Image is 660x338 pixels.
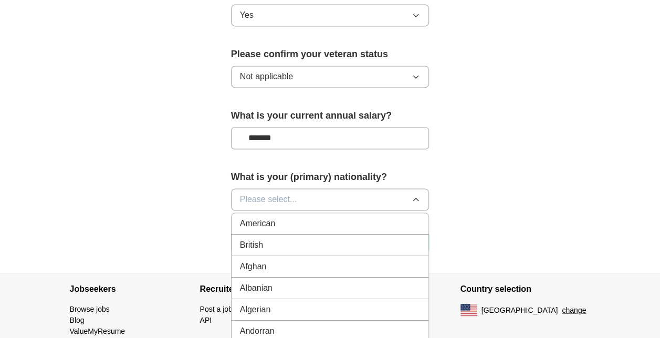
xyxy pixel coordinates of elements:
[200,315,212,324] a: API
[240,282,273,294] span: Albanian
[240,260,267,273] span: Afghan
[231,170,429,184] label: What is your (primary) nationality?
[240,325,275,337] span: Andorran
[231,47,429,61] label: Please confirm your veteran status
[231,66,429,88] button: Not applicable
[231,188,429,210] button: Please select...
[70,315,85,324] a: Blog
[231,4,429,26] button: Yes
[200,304,233,313] a: Post a job
[240,217,276,230] span: American
[460,274,591,303] h4: Country selection
[240,9,254,22] span: Yes
[240,303,271,316] span: Algerian
[240,70,293,83] span: Not applicable
[240,239,263,251] span: British
[70,326,125,335] a: ValueMyResume
[562,304,586,315] button: change
[231,109,429,123] label: What is your current annual salary?
[240,193,297,206] span: Please select...
[481,304,558,315] span: [GEOGRAPHIC_DATA]
[70,304,110,313] a: Browse jobs
[460,303,477,316] img: US flag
